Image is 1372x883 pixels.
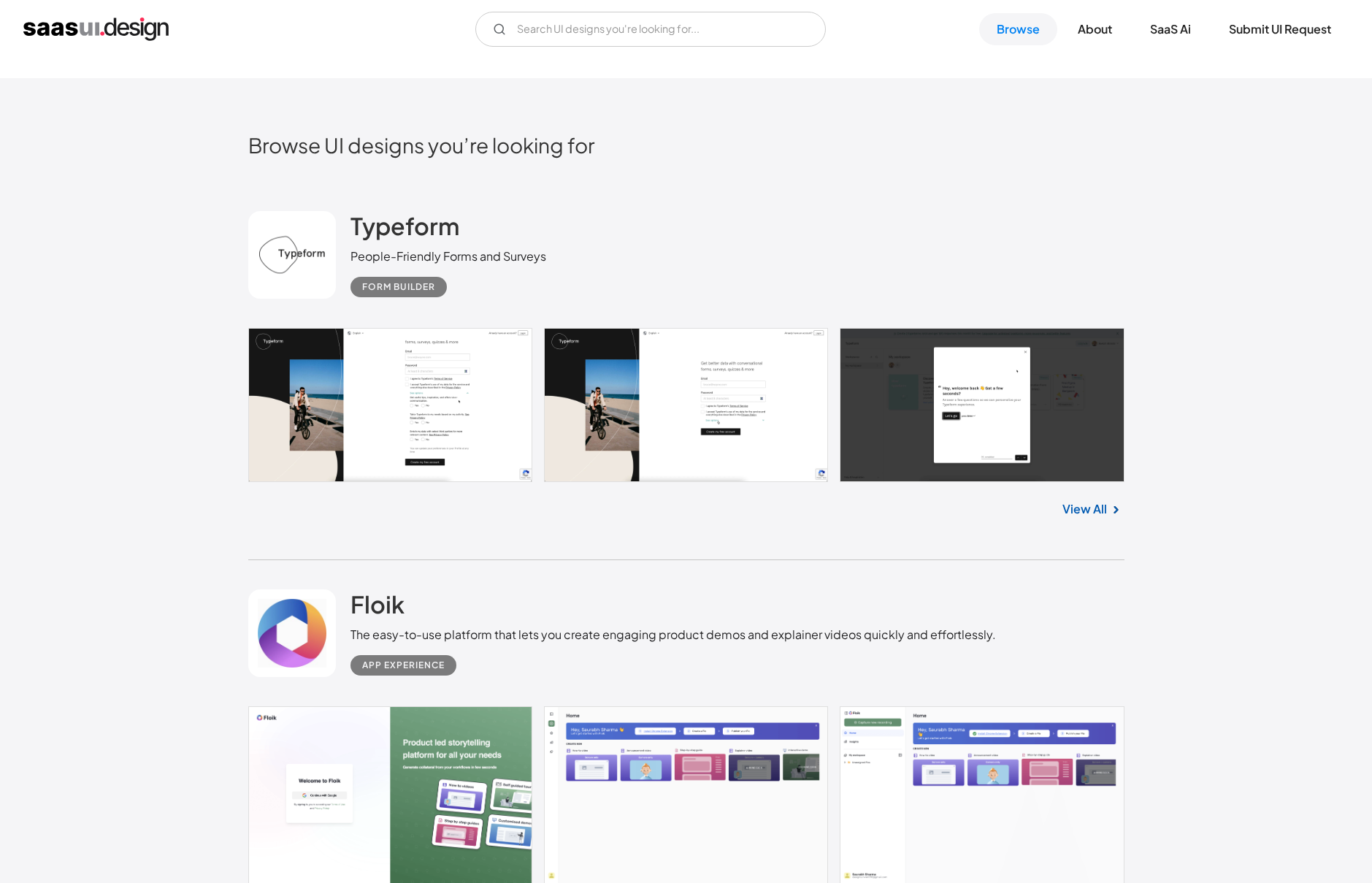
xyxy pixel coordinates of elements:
div: App Experience [362,657,445,674]
div: Form Builder [362,278,435,296]
div: The easy-to-use platform that lets you create engaging product demos and explainer videos quickly... [350,626,996,643]
div: People-Friendly Forms and Surveys [350,248,546,265]
a: View All [1062,500,1107,518]
a: Browse [979,13,1057,45]
h2: Browse UI designs you’re looking for [248,132,1124,158]
form: Email Form [475,12,826,47]
a: Typeform [350,211,459,248]
a: Submit UI Request [1211,13,1349,45]
h2: Typeform [350,211,459,240]
a: About [1060,13,1130,45]
input: Search UI designs you're looking for... [475,12,826,47]
a: home [23,18,169,41]
h2: Floik [350,589,405,619]
a: Floik [350,589,405,626]
a: SaaS Ai [1133,13,1208,45]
